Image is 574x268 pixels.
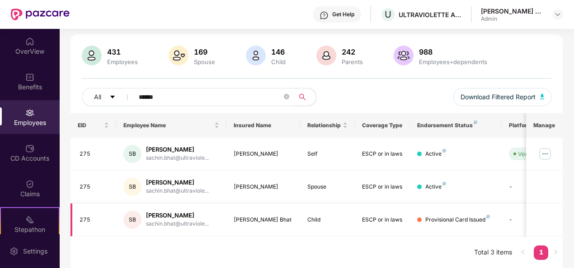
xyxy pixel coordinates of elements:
span: Relationship [307,122,341,129]
img: svg+xml;base64,PHN2ZyB4bWxucz0iaHR0cDovL3d3dy53My5vcmcvMjAwMC9zdmciIHhtbG5zOnhsaW5rPSJodHRwOi8vd3... [316,46,336,65]
li: Previous Page [516,245,530,260]
img: svg+xml;base64,PHN2ZyB4bWxucz0iaHR0cDovL3d3dy53My5vcmcvMjAwMC9zdmciIHdpZHRoPSI4IiBoZWlnaHQ9IjgiIH... [442,149,446,152]
div: Stepathon [1,225,59,234]
div: Admin [481,15,544,23]
img: svg+xml;base64,PHN2ZyB4bWxucz0iaHR0cDovL3d3dy53My5vcmcvMjAwMC9zdmciIHhtbG5zOnhsaW5rPSJodHRwOi8vd3... [82,46,102,65]
img: svg+xml;base64,PHN2ZyB4bWxucz0iaHR0cDovL3d3dy53My5vcmcvMjAwMC9zdmciIHdpZHRoPSI4IiBoZWlnaHQ9IjgiIH... [442,182,446,185]
div: Parents [340,58,365,65]
div: ULTRAVIOLETTE AUTOMOTIVE PRIVATE LIMITED [399,10,462,19]
span: right [553,250,558,255]
li: Next Page [548,245,563,260]
img: svg+xml;base64,PHN2ZyBpZD0iRHJvcGRvd24tMzJ4MzIiIHhtbG5zPSJodHRwOi8vd3d3LnczLm9yZy8yMDAwL3N2ZyIgd2... [554,11,561,18]
img: svg+xml;base64,PHN2ZyBpZD0iSG9tZSIgeG1sbnM9Imh0dHA6Ly93d3cudzMub3JnLzIwMDAvc3ZnIiB3aWR0aD0iMjAiIG... [25,37,34,46]
div: 275 [80,183,109,191]
div: [PERSON_NAME] Bhat [234,216,293,224]
img: svg+xml;base64,PHN2ZyB4bWxucz0iaHR0cDovL3d3dy53My5vcmcvMjAwMC9zdmciIHhtbG5zOnhsaW5rPSJodHRwOi8vd3... [169,46,188,65]
div: ESCP or in laws [362,150,403,158]
span: Employee Name [123,122,212,129]
div: sachin.bhat@ultraviole... [146,154,209,162]
div: Child [269,58,287,65]
div: 275 [80,150,109,158]
span: close-circle [284,94,289,99]
img: svg+xml;base64,PHN2ZyB4bWxucz0iaHR0cDovL3d3dy53My5vcmcvMjAwMC9zdmciIHdpZHRoPSIyMSIgaGVpZ2h0PSIyMC... [25,215,34,224]
div: sachin.bhat@ultraviole... [146,220,209,228]
th: Relationship [300,113,355,138]
div: [PERSON_NAME] [146,178,209,187]
div: SB [123,178,141,196]
th: Coverage Type [355,113,410,138]
div: Platform Status [509,122,559,129]
span: EID [78,122,103,129]
div: ESCP or in laws [362,183,403,191]
img: New Pazcare Logo [11,9,70,20]
div: Active [425,183,446,191]
button: Download Filtered Report [453,88,552,106]
span: left [520,250,526,255]
th: Employee Name [116,113,226,138]
div: [PERSON_NAME] [234,150,293,158]
div: 431 [105,47,140,56]
img: svg+xml;base64,PHN2ZyB4bWxucz0iaHR0cDovL3d3dy53My5vcmcvMjAwMC9zdmciIHhtbG5zOnhsaW5rPSJodHRwOi8vd3... [540,94,545,99]
div: 169 [192,47,217,56]
td: - [502,171,566,203]
div: Employees [105,58,140,65]
div: Settings [20,247,50,256]
div: SB [123,145,141,163]
div: 242 [340,47,365,56]
a: 1 [534,245,548,259]
div: Spouse [192,58,217,65]
span: All [94,92,101,102]
img: svg+xml;base64,PHN2ZyBpZD0iU2V0dGluZy0yMHgyMCIgeG1sbnM9Imh0dHA6Ly93d3cudzMub3JnLzIwMDAvc3ZnIiB3aW... [9,247,19,256]
img: svg+xml;base64,PHN2ZyBpZD0iRW1wbG95ZWVzIiB4bWxucz0iaHR0cDovL3d3dy53My5vcmcvMjAwMC9zdmciIHdpZHRoPS... [25,108,34,117]
div: SB [123,211,141,229]
img: svg+xml;base64,PHN2ZyB4bWxucz0iaHR0cDovL3d3dy53My5vcmcvMjAwMC9zdmciIHdpZHRoPSI4IiBoZWlnaHQ9IjgiIH... [474,120,477,124]
div: Spouse [307,183,348,191]
div: Child [307,216,348,224]
button: left [516,245,530,260]
span: caret-down [109,94,116,101]
div: sachin.bhat@ultraviole... [146,187,209,195]
th: Insured Name [226,113,300,138]
img: svg+xml;base64,PHN2ZyBpZD0iSGVscC0zMngzMiIgeG1sbnM9Imh0dHA6Ly93d3cudzMub3JnLzIwMDAvc3ZnIiB3aWR0aD... [320,11,329,20]
div: 988 [417,47,489,56]
div: Get Help [332,11,354,18]
img: svg+xml;base64,PHN2ZyB4bWxucz0iaHR0cDovL3d3dy53My5vcmcvMjAwMC9zdmciIHdpZHRoPSI4IiBoZWlnaHQ9IjgiIH... [486,215,490,218]
li: 1 [534,245,548,260]
div: [PERSON_NAME] [146,145,209,154]
div: ESCP or in laws [362,216,403,224]
span: close-circle [284,93,289,102]
img: svg+xml;base64,PHN2ZyB4bWxucz0iaHR0cDovL3d3dy53My5vcmcvMjAwMC9zdmciIHhtbG5zOnhsaW5rPSJodHRwOi8vd3... [394,46,414,65]
th: Manage [526,113,563,138]
div: Provisional Card Issued [425,216,490,224]
button: right [548,245,563,260]
img: svg+xml;base64,PHN2ZyB4bWxucz0iaHR0cDovL3d3dy53My5vcmcvMjAwMC9zdmciIHhtbG5zOnhsaW5rPSJodHRwOi8vd3... [246,46,266,65]
span: search [294,93,311,101]
button: Allcaret-down [82,88,137,106]
div: 275 [80,216,109,224]
div: Self [307,150,348,158]
div: [PERSON_NAME] E A [481,7,544,15]
div: Active [425,150,446,158]
td: - [502,203,566,236]
div: [PERSON_NAME] [146,211,209,220]
li: Total 3 items [474,245,512,260]
div: Employees+dependents [417,58,489,65]
img: manageButton [538,147,552,161]
div: 146 [269,47,287,56]
img: svg+xml;base64,PHN2ZyBpZD0iQmVuZWZpdHMiIHhtbG5zPSJodHRwOi8vd3d3LnczLm9yZy8yMDAwL3N2ZyIgd2lkdGg9Ij... [25,73,34,82]
img: svg+xml;base64,PHN2ZyBpZD0iQ0RfQWNjb3VudHMiIGRhdGEtbmFtZT0iQ0QgQWNjb3VudHMiIHhtbG5zPSJodHRwOi8vd3... [25,144,34,153]
div: Verified [518,149,540,158]
button: search [294,88,316,106]
span: Download Filtered Report [461,92,536,102]
th: EID [71,113,117,138]
img: svg+xml;base64,PHN2ZyBpZD0iQ2xhaW0iIHhtbG5zPSJodHRwOi8vd3d3LnczLm9yZy8yMDAwL3N2ZyIgd2lkdGg9IjIwIi... [25,180,34,189]
span: U [385,9,391,20]
div: [PERSON_NAME] [234,183,293,191]
div: Endorsement Status [417,122,494,129]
